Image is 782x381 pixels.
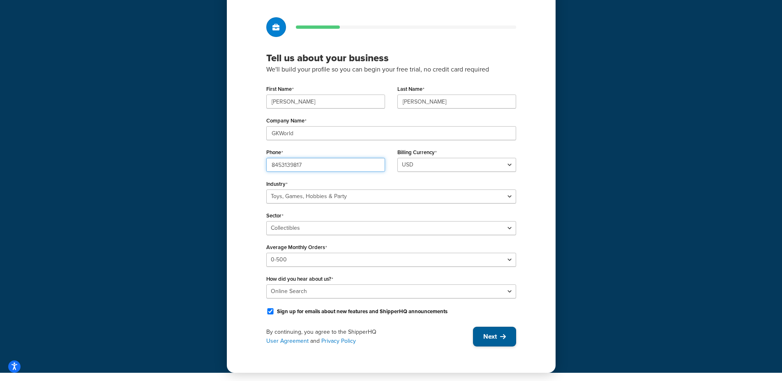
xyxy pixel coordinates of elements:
a: User Agreement [266,337,309,345]
label: Industry [266,181,288,187]
label: Company Name [266,118,307,124]
h3: Tell us about your business [266,52,516,64]
label: Sector [266,212,284,219]
div: By continuing, you agree to the ShipperHQ and [266,328,473,346]
p: We'll build your profile so you can begin your free trial, no credit card required [266,64,516,75]
label: How did you hear about us? [266,276,333,282]
label: Sign up for emails about new features and ShipperHQ announcements [277,308,448,315]
button: Next [473,327,516,346]
label: First Name [266,86,294,92]
label: Average Monthly Orders [266,244,327,251]
label: Billing Currency [397,149,437,156]
label: Phone [266,149,283,156]
label: Last Name [397,86,424,92]
span: Next [483,332,497,341]
a: Privacy Policy [321,337,356,345]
